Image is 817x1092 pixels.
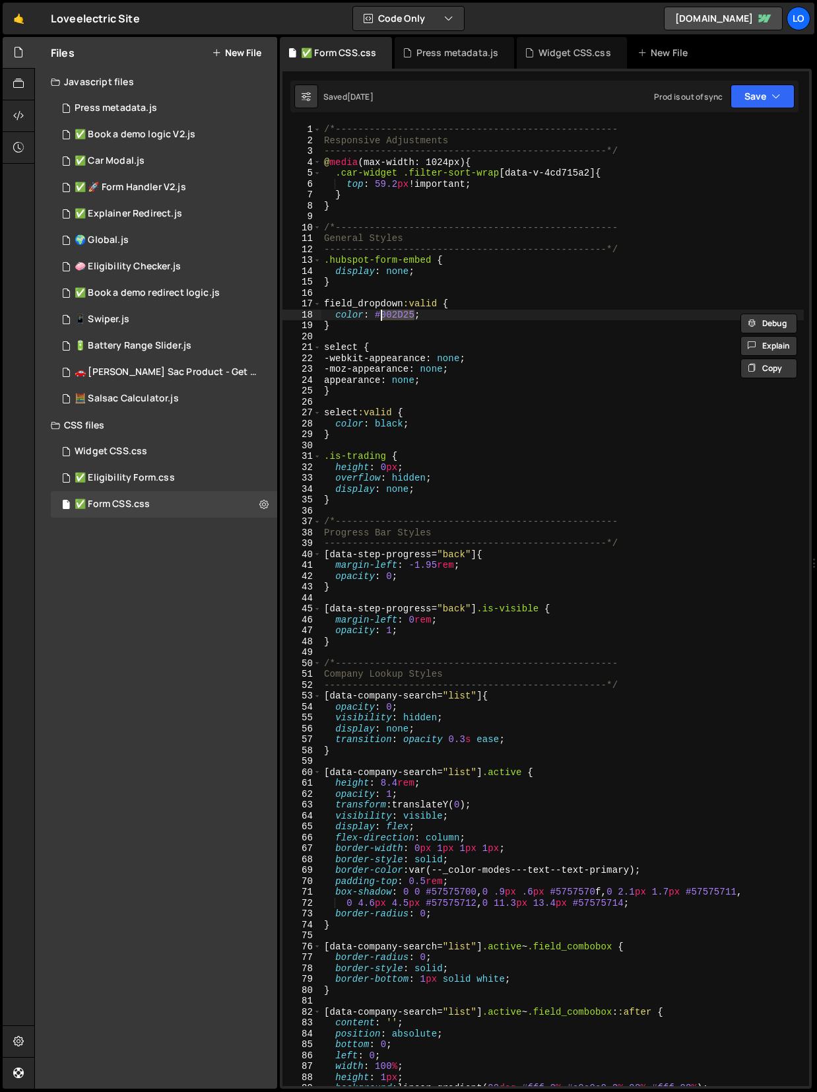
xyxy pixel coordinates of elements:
div: 38 [282,528,321,539]
div: ✅ Explainer Redirect.js [75,208,182,220]
div: ✅ 🚀 Form Handler V2.js [75,182,186,193]
button: Save [731,85,795,108]
div: 84 [282,1029,321,1040]
div: 53 [282,691,321,702]
div: 48 [282,636,321,648]
div: 36 [282,506,321,517]
div: 75 [282,930,321,941]
div: 57 [282,734,321,745]
div: 25 [282,386,321,397]
div: 3 [282,146,321,157]
div: 8014/41351.css [51,491,277,518]
div: 45 [282,603,321,615]
div: 8014/41354.css [51,465,277,491]
div: 87 [282,1061,321,1072]
div: 🌍 Global.js [75,234,129,246]
div: 64 [282,811,321,822]
div: 29 [282,429,321,440]
div: 69 [282,865,321,876]
div: 8014/42769.js [51,227,277,254]
div: 82 [282,1007,321,1018]
div: 77 [282,952,321,963]
div: 32 [282,462,321,473]
div: 79 [282,974,321,985]
div: 8014/33036.js [51,359,282,386]
div: 📱 Swiper.js [75,314,129,325]
div: ✅ Form CSS.css [301,46,376,59]
a: Lo [787,7,810,30]
div: 74 [282,920,321,931]
div: 55 [282,712,321,724]
div: 76 [282,941,321,953]
div: 58 [282,745,321,757]
div: 56 [282,724,321,735]
div: 24 [282,375,321,386]
div: 67 [282,843,321,854]
div: 26 [282,397,321,408]
div: ✅ Car Modal.js [75,155,145,167]
div: 34 [282,484,321,495]
div: 8014/46694.js [51,121,277,148]
div: 43 [282,582,321,593]
div: 6 [282,179,321,190]
div: 47 [282,625,321,636]
div: 41 [282,560,321,571]
div: 73 [282,908,321,920]
div: 19 [282,320,321,331]
div: 22 [282,353,321,364]
a: 🤙 [3,3,35,34]
div: 68 [282,854,321,866]
div: 8014/34949.js [51,306,277,333]
div: 28 [282,419,321,430]
div: 63 [282,800,321,811]
div: Saved [323,91,374,102]
div: 15 [282,277,321,288]
div: 8014/41778.js [51,201,277,227]
button: Debug [740,314,797,333]
div: 83 [282,1017,321,1029]
div: 42 [282,571,321,582]
div: 50 [282,658,321,669]
div: 31 [282,451,321,462]
div: 81 [282,996,321,1007]
div: Press metadata.js [416,46,499,59]
div: 🧮 Salsac Calculator.js [75,393,179,405]
div: 54 [282,702,321,713]
div: 71 [282,887,321,898]
div: 13 [282,255,321,266]
div: 8014/41355.js [51,280,277,306]
div: 1 [282,124,321,135]
div: [DATE] [347,91,374,102]
div: 5 [282,168,321,179]
div: Prod is out of sync [654,91,723,102]
div: 8014/34824.js [51,333,277,359]
div: 8014/28850.js [51,386,277,412]
div: 7 [282,189,321,201]
div: 9 [282,211,321,222]
div: 85 [282,1039,321,1050]
a: [DOMAIN_NAME] [664,7,783,30]
div: 70 [282,876,321,887]
div: 40 [282,549,321,561]
div: 44 [282,593,321,604]
button: Copy [740,358,797,378]
div: CSS files [35,412,277,438]
div: 🚗 [PERSON_NAME] Sac Product - Get started.js [75,366,257,378]
div: 🔋 Battery Range Slider.js [75,340,191,352]
div: 80 [282,985,321,996]
div: 62 [282,789,321,800]
div: 39 [282,538,321,549]
div: 🧼 Eligibility Checker.js [75,261,181,273]
div: Loveelectric Site [51,11,140,26]
h2: Files [51,46,75,60]
div: 49 [282,647,321,658]
div: New File [637,46,693,59]
div: 37 [282,516,321,528]
div: 51 [282,669,321,680]
div: 8014/42657.js [51,254,277,280]
div: 65 [282,821,321,833]
div: 60 [282,767,321,778]
div: Press metadata.js [75,102,157,114]
div: 12 [282,244,321,256]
